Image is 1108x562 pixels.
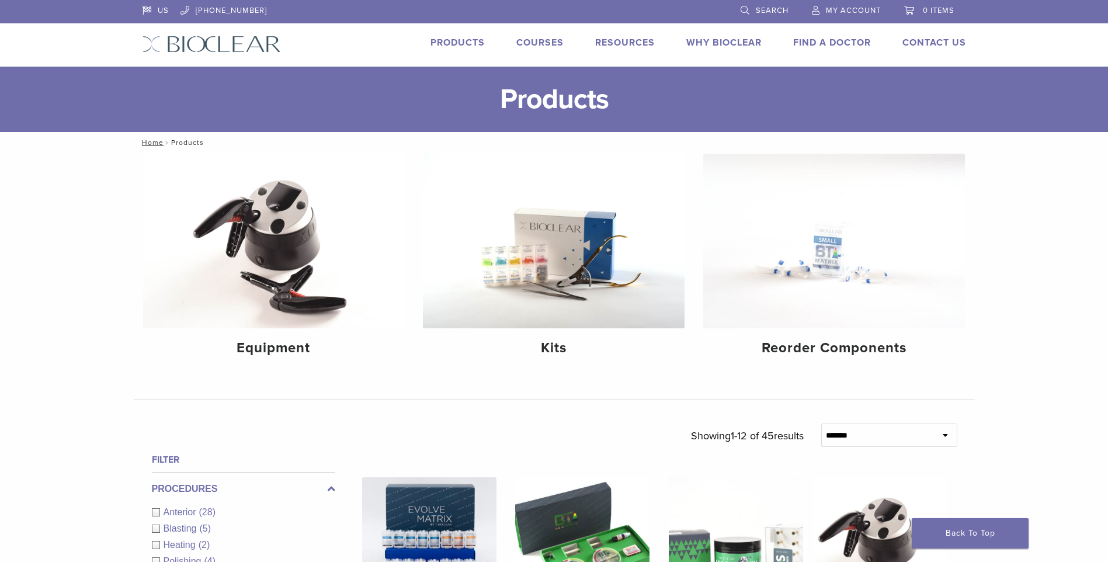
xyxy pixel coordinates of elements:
img: Kits [423,154,685,328]
img: Reorder Components [703,154,965,328]
span: / [164,140,171,145]
a: Courses [516,37,564,48]
a: Find A Doctor [793,37,871,48]
a: Products [430,37,485,48]
span: (2) [199,540,210,550]
span: (5) [199,523,211,533]
a: Why Bioclear [686,37,762,48]
span: 0 items [923,6,954,15]
a: Back To Top [912,518,1029,549]
a: Contact Us [902,37,966,48]
h4: Kits [432,338,675,359]
h4: Filter [152,453,335,467]
p: Showing results [691,424,804,448]
img: Bioclear [143,36,281,53]
span: My Account [826,6,881,15]
a: Resources [595,37,655,48]
span: Heating [164,540,199,550]
a: Equipment [143,154,405,366]
h4: Reorder Components [713,338,956,359]
a: Home [138,138,164,147]
label: Procedures [152,482,335,496]
span: Search [756,6,789,15]
a: Reorder Components [703,154,965,366]
img: Equipment [143,154,405,328]
h4: Equipment [152,338,395,359]
a: Kits [423,154,685,366]
span: 1-12 of 45 [731,429,774,442]
span: Blasting [164,523,200,533]
nav: Products [134,132,975,153]
span: Anterior [164,507,199,517]
span: (28) [199,507,216,517]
